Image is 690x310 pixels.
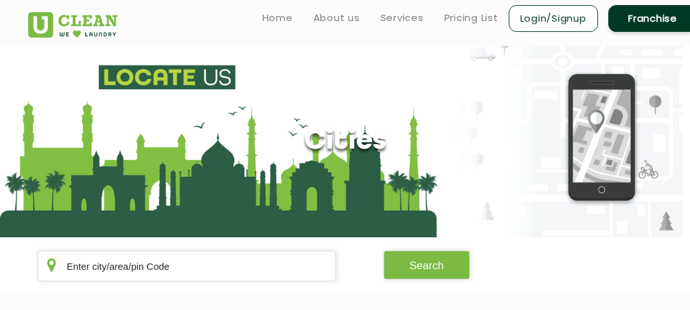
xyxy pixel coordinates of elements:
[384,251,470,279] button: Search
[380,10,424,26] a: Services
[304,126,386,158] h1: Cities
[38,251,336,281] input: Enter city/area/pin Code
[509,5,598,32] a: Login/Signup
[313,10,360,26] a: About us
[262,10,293,26] a: Home
[28,12,118,38] img: UClean Laundry and Dry Cleaning
[444,10,499,26] a: Pricing List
